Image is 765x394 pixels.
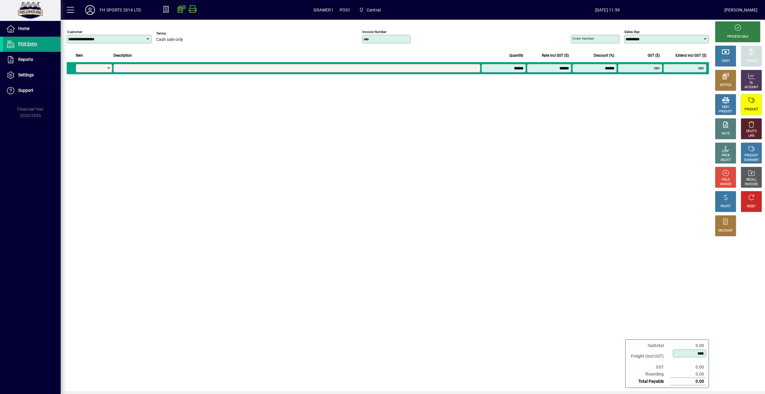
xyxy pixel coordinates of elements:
[670,364,706,371] td: 0.00
[356,5,383,15] span: Central
[670,342,706,349] td: 0.00
[18,57,33,62] span: Reports
[100,5,141,15] div: FH SPORTS 2014 LTD
[3,52,61,67] a: Reports
[746,129,757,134] div: DELETE
[542,52,569,59] span: Rate incl GST ($)
[744,158,759,162] div: SUMMARY
[367,5,381,15] span: Central
[67,30,82,34] mat-label: Customer
[628,349,670,364] td: Freight (Incl GST)
[747,204,756,209] div: RESET
[744,153,758,158] div: PRODUCT
[722,105,729,109] div: MISC
[670,378,706,385] td: 0.00
[722,153,730,158] div: PRICE
[314,5,333,15] span: DRAWER1
[724,5,757,15] div: [PERSON_NAME]
[748,134,754,138] div: LINE
[628,371,670,378] td: Rounding
[722,178,730,182] div: HOLD
[746,59,757,63] div: CHARGE
[720,182,731,187] div: INVOICE
[624,30,639,34] mat-label: Sales rep
[628,378,670,385] td: Total Payable
[3,68,61,83] a: Settings
[362,30,387,34] mat-label: Invoice number
[628,342,670,349] td: Subtotal
[594,52,614,59] span: Discount (%)
[750,81,753,85] div: GL
[3,21,61,36] a: Home
[718,229,733,233] div: DISCOUNT
[491,5,724,15] span: [DATE] 11:59
[719,109,732,114] div: PRODUCT
[676,52,706,59] span: Extend incl GST ($)
[722,59,730,63] div: CASH
[720,83,731,88] div: EFTPOS
[80,5,100,15] button: Profile
[156,37,183,42] span: Cash sale only
[628,364,670,371] td: GST
[509,52,523,59] span: Quantity
[720,204,731,209] div: PROFIT
[156,32,193,35] span: Terms
[727,35,748,39] div: PROCESS SALE
[720,158,731,162] div: SELECT
[572,36,594,41] mat-label: Order number
[113,52,132,59] span: Description
[745,182,758,187] div: INVOICES
[744,85,758,90] div: ACCOUNT
[722,132,730,136] div: NOTE
[3,83,61,98] a: Support
[746,178,757,182] div: RECALL
[76,52,83,59] span: Item
[18,88,33,93] span: Support
[648,52,660,59] span: GST ($)
[744,107,758,112] div: PRODUCT
[18,72,34,77] span: Settings
[340,5,351,15] span: POS1
[18,26,29,31] span: Home
[670,371,706,378] td: 0.00
[18,42,37,46] span: POS Entry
